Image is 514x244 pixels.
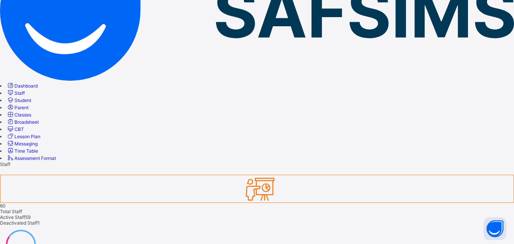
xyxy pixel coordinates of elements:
span: CBT [14,126,24,132]
a: Classes [6,112,31,118]
span: 59 [25,214,30,220]
a: Assessment Format [6,155,56,161]
span: Time Table [14,148,38,154]
a: Staff [6,90,25,96]
span: Broadsheet [14,119,39,125]
span: Parent [14,105,29,110]
a: Time Table [6,148,38,154]
a: Dashboard [6,83,38,89]
span: Staff [14,90,25,96]
span: Dashboard [14,83,38,89]
a: Broadsheet [6,119,39,125]
span: Classes [14,112,31,118]
a: Lesson Plan [6,134,40,139]
span: Student [14,97,31,103]
a: Messaging [6,141,38,147]
span: Assessment Format [14,155,56,161]
a: Parent [6,105,29,110]
span: Messaging [14,141,38,147]
span: 1 [38,220,40,226]
button: Open asap [484,217,506,240]
a: Student [6,97,31,103]
a: CBT [6,126,24,132]
span: Lesson Plan [14,134,40,139]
